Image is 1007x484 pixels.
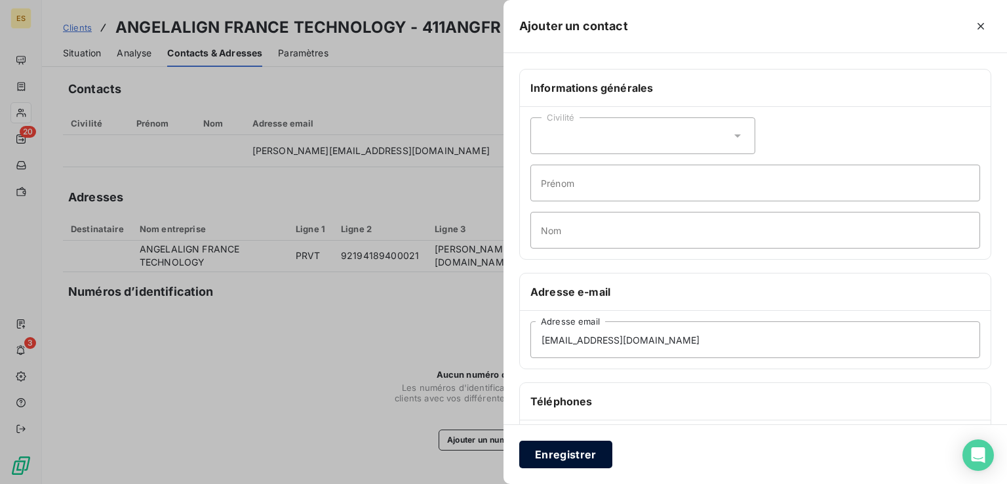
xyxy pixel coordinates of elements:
[530,284,980,300] h6: Adresse e-mail
[530,212,980,249] input: placeholder
[519,441,612,468] button: Enregistrer
[530,393,980,409] h6: Téléphones
[530,165,980,201] input: placeholder
[962,439,994,471] div: Open Intercom Messenger
[519,17,628,35] h5: Ajouter un contact
[530,321,980,358] input: placeholder
[530,80,980,96] h6: Informations générales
